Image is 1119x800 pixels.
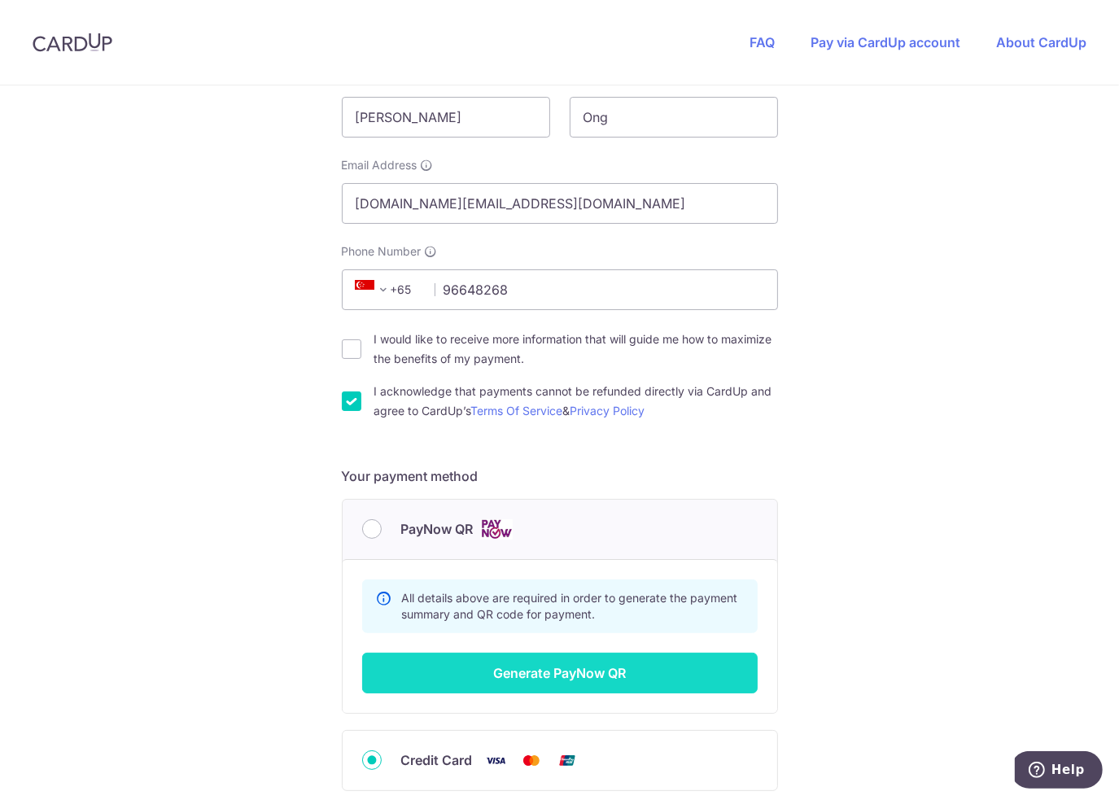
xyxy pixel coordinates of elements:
div: Credit Card Visa Mastercard Union Pay [362,750,758,771]
label: I acknowledge that payments cannot be refunded directly via CardUp and agree to CardUp’s & [374,382,778,421]
img: Union Pay [551,750,584,771]
span: Credit Card [401,750,473,770]
a: Privacy Policy [570,404,645,417]
span: +65 [355,280,394,299]
button: Generate PayNow QR [362,653,758,693]
iframe: Opens a widget where you can find more information [1015,751,1103,792]
input: Last name [570,97,778,138]
span: +65 [350,280,423,299]
img: Visa [479,750,512,771]
input: First name [342,97,550,138]
label: I would like to receive more information that will guide me how to maximize the benefits of my pa... [374,330,778,369]
img: Mastercard [515,750,548,771]
a: FAQ [750,34,775,50]
span: Phone Number [342,243,422,260]
a: Terms Of Service [471,404,563,417]
a: Pay via CardUp account [811,34,960,50]
span: All details above are required in order to generate the payment summary and QR code for payment. [402,591,738,621]
img: Cards logo [480,519,513,540]
img: CardUp [33,33,112,52]
a: About CardUp [996,34,1086,50]
span: PayNow QR [401,519,474,539]
h5: Your payment method [342,466,778,486]
input: Email address [342,183,778,224]
span: Email Address [342,157,417,173]
div: PayNow QR Cards logo [362,519,758,540]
